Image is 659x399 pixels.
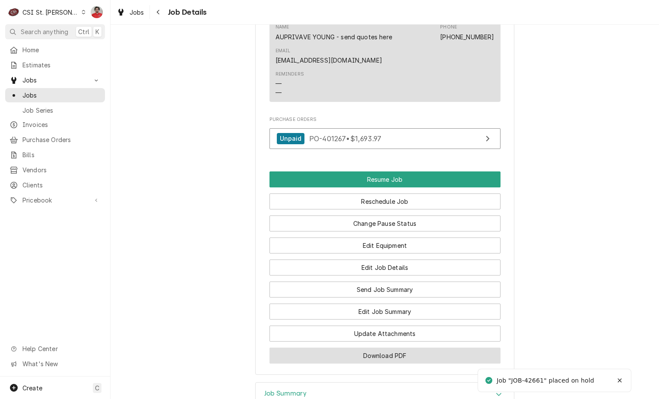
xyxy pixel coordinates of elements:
[5,73,105,87] a: Go to Jobs
[130,8,144,17] span: Jobs
[22,45,101,54] span: Home
[440,24,457,31] div: Phone
[22,180,101,190] span: Clients
[269,282,501,298] button: Send Job Summary
[269,209,501,231] div: Button Group Row
[269,171,501,364] div: Button Group
[276,71,304,97] div: Reminders
[22,8,79,17] div: CSI St. [PERSON_NAME]
[269,298,501,320] div: Button Group Row
[91,6,103,18] div: NF
[276,32,392,41] div: AUPRIVAVE YOUNG - send quotes here
[5,163,105,177] a: Vendors
[269,348,501,364] button: Download PDF
[269,304,501,320] button: Edit Job Summary
[5,43,105,57] a: Home
[165,6,207,18] span: Job Details
[22,384,42,392] span: Create
[5,342,105,356] a: Go to Help Center
[5,357,105,371] a: Go to What's New
[269,342,501,364] div: Button Group Row
[21,27,68,36] span: Search anything
[22,60,101,70] span: Estimates
[22,165,101,174] span: Vendors
[269,171,501,187] button: Resume Job
[5,148,105,162] a: Bills
[269,19,501,106] div: Client Contact List
[276,47,291,54] div: Email
[269,193,501,209] button: Reschedule Job
[497,376,595,385] div: Job "JOB-42661" placed on hold
[440,33,494,41] a: [PHONE_NUMBER]
[5,103,105,117] a: Job Series
[22,150,101,159] span: Bills
[22,106,101,115] span: Job Series
[8,6,20,18] div: C
[5,178,105,192] a: Clients
[269,237,501,253] button: Edit Equipment
[5,193,105,207] a: Go to Pricebook
[22,120,101,129] span: Invoices
[5,133,105,147] a: Purchase Orders
[22,91,101,100] span: Jobs
[276,79,282,88] div: —
[269,320,501,342] div: Button Group Row
[269,253,501,275] div: Button Group Row
[269,326,501,342] button: Update Attachments
[269,187,501,209] div: Button Group Row
[5,58,105,72] a: Estimates
[269,19,501,102] div: Contact
[269,231,501,253] div: Button Group Row
[22,76,88,85] span: Jobs
[5,88,105,102] a: Jobs
[276,24,392,41] div: Name
[440,24,494,41] div: Phone
[269,215,501,231] button: Change Pause Status
[276,24,289,31] div: Name
[113,5,148,19] a: Jobs
[8,6,20,18] div: CSI St. Louis's Avatar
[269,116,501,123] span: Purchase Orders
[95,27,99,36] span: K
[22,344,100,353] span: Help Center
[269,260,501,275] button: Edit Job Details
[276,47,382,65] div: Email
[91,6,103,18] div: Nicholas Faubert's Avatar
[22,135,101,144] span: Purchase Orders
[264,389,307,398] h3: Job Summary
[309,134,381,142] span: PO-401267 • $1,693.97
[269,11,501,105] div: Client Contact
[269,116,501,153] div: Purchase Orders
[5,24,105,39] button: Search anythingCtrlK
[276,57,382,64] a: [EMAIL_ADDRESS][DOMAIN_NAME]
[22,359,100,368] span: What's New
[276,71,304,78] div: Reminders
[78,27,89,36] span: Ctrl
[276,88,282,97] div: —
[95,383,99,393] span: C
[277,133,305,145] div: Unpaid
[269,275,501,298] div: Button Group Row
[5,117,105,132] a: Invoices
[152,5,165,19] button: Navigate back
[269,128,501,149] a: View Purchase Order
[269,171,501,187] div: Button Group Row
[22,196,88,205] span: Pricebook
